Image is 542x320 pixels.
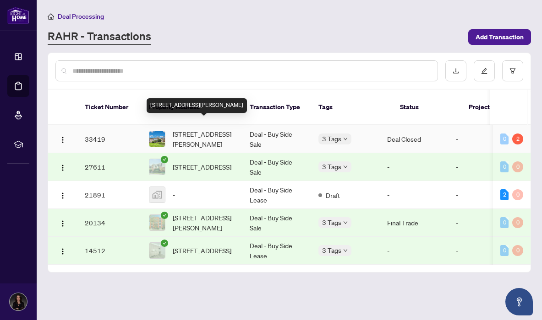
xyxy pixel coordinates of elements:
[512,133,523,144] div: 2
[242,125,311,153] td: Deal - Buy Side Sale
[242,181,311,209] td: Deal - Buy Side Lease
[509,68,516,74] span: filter
[59,248,66,255] img: Logo
[500,133,509,144] div: 0
[343,165,348,169] span: down
[512,245,523,256] div: 0
[343,248,348,253] span: down
[380,153,449,181] td: -
[343,137,348,141] span: down
[77,153,142,181] td: 27611
[380,181,449,209] td: -
[173,162,231,172] span: [STREET_ADDRESS]
[149,215,165,230] img: thumbnail-img
[161,156,168,163] span: check-circle
[449,237,504,265] td: -
[149,243,165,258] img: thumbnail-img
[380,237,449,265] td: -
[326,190,340,200] span: Draft
[468,29,531,45] button: Add Transaction
[48,13,54,20] span: home
[173,190,175,200] span: -
[149,159,165,175] img: thumbnail-img
[343,220,348,225] span: down
[311,90,393,125] th: Tags
[322,245,341,256] span: 3 Tags
[173,129,235,149] span: [STREET_ADDRESS][PERSON_NAME]
[449,209,504,237] td: -
[48,29,151,45] a: RAHR - Transactions
[149,187,165,203] img: thumbnail-img
[149,131,165,147] img: thumbnail-img
[77,90,142,125] th: Ticket Number
[393,90,461,125] th: Status
[55,215,70,230] button: Logo
[58,12,104,21] span: Deal Processing
[242,237,311,265] td: Deal - Buy Side Lease
[142,90,242,125] th: Property Address
[161,240,168,247] span: check-circle
[77,181,142,209] td: 21891
[380,125,449,153] td: Deal Closed
[476,30,524,44] span: Add Transaction
[512,161,523,172] div: 0
[55,187,70,202] button: Logo
[449,153,504,181] td: -
[77,125,142,153] td: 33419
[322,217,341,228] span: 3 Tags
[512,189,523,200] div: 0
[59,220,66,227] img: Logo
[242,90,311,125] th: Transaction Type
[512,217,523,228] div: 0
[7,7,29,24] img: logo
[147,98,247,113] div: [STREET_ADDRESS][PERSON_NAME]
[449,181,504,209] td: -
[173,213,235,233] span: [STREET_ADDRESS][PERSON_NAME]
[505,288,533,315] button: Open asap
[242,209,311,237] td: Deal - Buy Side Sale
[55,160,70,174] button: Logo
[55,132,70,146] button: Logo
[59,192,66,199] img: Logo
[500,189,509,200] div: 2
[322,161,341,172] span: 3 Tags
[449,125,504,153] td: -
[173,245,231,256] span: [STREET_ADDRESS]
[55,243,70,258] button: Logo
[445,60,466,81] button: download
[77,237,142,265] td: 14512
[461,90,516,125] th: Project Name
[481,68,487,74] span: edit
[500,217,509,228] div: 0
[500,161,509,172] div: 0
[59,136,66,144] img: Logo
[59,164,66,171] img: Logo
[161,212,168,219] span: check-circle
[502,60,523,81] button: filter
[500,245,509,256] div: 0
[242,153,311,181] td: Deal - Buy Side Sale
[322,133,341,144] span: 3 Tags
[380,209,449,237] td: Final Trade
[474,60,495,81] button: edit
[10,293,27,310] img: Profile Icon
[77,209,142,237] td: 20134
[453,68,459,74] span: download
